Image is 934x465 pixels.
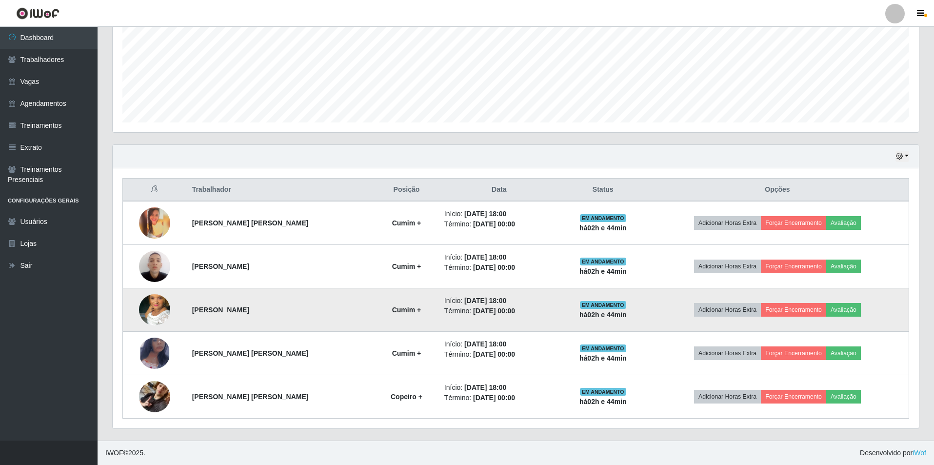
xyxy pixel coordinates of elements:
[444,296,554,306] li: Início:
[560,179,646,202] th: Status
[694,390,761,404] button: Adicionar Horas Extra
[694,303,761,317] button: Adicionar Horas Extra
[826,390,861,404] button: Avaliação
[192,306,249,314] strong: [PERSON_NAME]
[444,306,554,316] li: Término:
[473,307,515,315] time: [DATE] 00:00
[473,394,515,402] time: [DATE] 00:00
[761,216,826,230] button: Forçar Encerramento
[139,207,170,239] img: 1675811994359.jpeg
[579,224,627,232] strong: há 02 h e 44 min
[444,349,554,360] li: Término:
[761,346,826,360] button: Forçar Encerramento
[444,339,554,349] li: Início:
[579,398,627,405] strong: há 02 h e 44 min
[464,253,506,261] time: [DATE] 18:00
[579,267,627,275] strong: há 02 h e 44 min
[761,260,826,273] button: Forçar Encerramento
[444,393,554,403] li: Término:
[192,349,309,357] strong: [PERSON_NAME] [PERSON_NAME]
[444,263,554,273] li: Término:
[579,354,627,362] strong: há 02 h e 44 min
[580,258,626,265] span: EM ANDAMENTO
[139,282,170,338] img: 1736270494811.jpeg
[826,216,861,230] button: Avaliação
[444,209,554,219] li: Início:
[580,344,626,352] span: EM ANDAMENTO
[192,263,249,270] strong: [PERSON_NAME]
[16,7,60,20] img: CoreUI Logo
[444,383,554,393] li: Início:
[646,179,909,202] th: Opções
[694,260,761,273] button: Adicionar Horas Extra
[139,369,170,425] img: 1746137035035.jpeg
[826,346,861,360] button: Avaliação
[139,328,170,379] img: 1748046228717.jpeg
[473,263,515,271] time: [DATE] 00:00
[761,303,826,317] button: Forçar Encerramento
[444,252,554,263] li: Início:
[392,263,421,270] strong: Cumim +
[192,393,309,401] strong: [PERSON_NAME] [PERSON_NAME]
[392,349,421,357] strong: Cumim +
[464,210,506,218] time: [DATE] 18:00
[391,393,422,401] strong: Copeiro +
[913,449,926,457] a: iWof
[473,350,515,358] time: [DATE] 00:00
[444,219,554,229] li: Término:
[694,216,761,230] button: Adicionar Horas Extra
[860,448,926,458] span: Desenvolvido por
[186,179,375,202] th: Trabalhador
[192,219,309,227] strong: [PERSON_NAME] [PERSON_NAME]
[392,306,421,314] strong: Cumim +
[464,297,506,304] time: [DATE] 18:00
[826,260,861,273] button: Avaliação
[580,214,626,222] span: EM ANDAMENTO
[579,311,627,319] strong: há 02 h e 44 min
[580,388,626,396] span: EM ANDAMENTO
[464,384,506,391] time: [DATE] 18:00
[826,303,861,317] button: Avaliação
[438,179,560,202] th: Data
[105,448,145,458] span: © 2025 .
[392,219,421,227] strong: Cumim +
[464,340,506,348] time: [DATE] 18:00
[139,245,170,287] img: 1701349754449.jpeg
[375,179,438,202] th: Posição
[105,449,123,457] span: IWOF
[694,346,761,360] button: Adicionar Horas Extra
[761,390,826,404] button: Forçar Encerramento
[580,301,626,309] span: EM ANDAMENTO
[473,220,515,228] time: [DATE] 00:00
